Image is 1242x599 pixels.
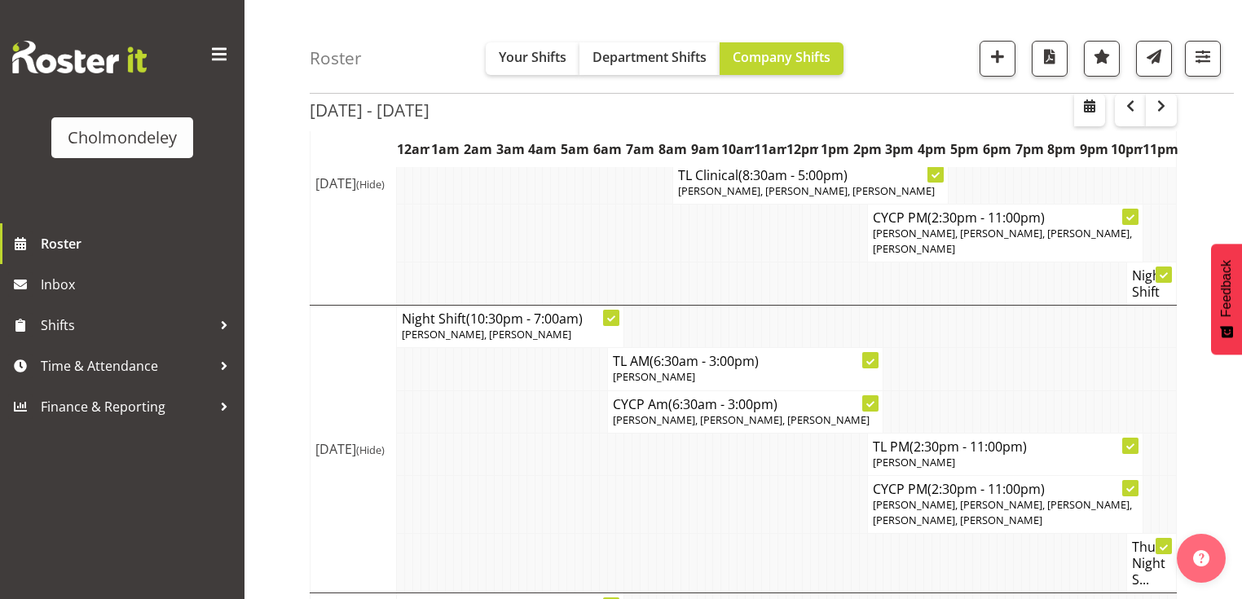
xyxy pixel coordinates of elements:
[613,412,870,427] span: [PERSON_NAME], [PERSON_NAME], [PERSON_NAME]
[559,130,592,168] th: 5am
[1132,539,1171,588] h4: Thur Night S...
[68,126,177,150] div: Cholmondeley
[41,231,236,256] span: Roster
[1084,41,1120,77] button: Highlight an important date within the roster.
[402,311,619,327] h4: Night Shift
[429,130,462,168] th: 1am
[656,130,689,168] th: 8am
[397,130,429,168] th: 12am
[41,394,212,419] span: Finance & Reporting
[1132,267,1171,300] h4: Night Shift
[1032,41,1068,77] button: Download a PDF of the roster according to the set date range.
[650,352,759,370] span: (6:30am - 3:00pm)
[310,49,362,68] h4: Roster
[499,48,566,66] span: Your Shifts
[1143,130,1176,168] th: 11pm
[1219,260,1234,317] span: Feedback
[980,41,1015,77] button: Add a new shift
[980,130,1013,168] th: 6pm
[738,166,848,184] span: (8:30am - 5:00pm)
[754,130,786,168] th: 11am
[873,438,1138,455] h4: TL PM
[851,130,883,168] th: 2pm
[883,130,916,168] th: 3pm
[873,209,1138,226] h4: CYCP PM
[1111,130,1143,168] th: 10pm
[310,99,429,121] h2: [DATE] - [DATE]
[668,395,777,413] span: (6:30am - 3:00pm)
[1013,130,1046,168] th: 7pm
[1046,130,1078,168] th: 8pm
[402,327,571,341] span: [PERSON_NAME], [PERSON_NAME]
[927,480,1045,498] span: (2:30pm - 11:00pm)
[41,272,236,297] span: Inbox
[786,130,819,168] th: 12pm
[466,310,583,328] span: (10:30pm - 7:00am)
[720,42,843,75] button: Company Shifts
[41,313,212,337] span: Shifts
[1193,550,1209,566] img: help-xxl-2.png
[1078,130,1111,168] th: 9pm
[678,167,943,183] h4: TL Clinical
[1074,94,1105,126] button: Select a specific date within the roster.
[1185,41,1221,77] button: Filter Shifts
[356,443,385,457] span: (Hide)
[494,130,526,168] th: 3am
[1136,41,1172,77] button: Send a list of all shifts for the selected filtered period to all rostered employees.
[916,130,949,168] th: 4pm
[927,209,1045,227] span: (2:30pm - 11:00pm)
[733,48,830,66] span: Company Shifts
[461,130,494,168] th: 2am
[949,130,981,168] th: 5pm
[721,130,754,168] th: 10am
[613,353,878,369] h4: TL AM
[873,497,1132,527] span: [PERSON_NAME], [PERSON_NAME], [PERSON_NAME], [PERSON_NAME], [PERSON_NAME]
[526,130,559,168] th: 4am
[873,481,1138,497] h4: CYCP PM
[623,130,656,168] th: 7am
[12,41,147,73] img: Rosterit website logo
[579,42,720,75] button: Department Shifts
[818,130,851,168] th: 1pm
[613,369,695,384] span: [PERSON_NAME]
[486,42,579,75] button: Your Shifts
[356,177,385,192] span: (Hide)
[873,226,1132,256] span: [PERSON_NAME], [PERSON_NAME], [PERSON_NAME], [PERSON_NAME]
[310,61,397,306] td: [DATE]
[613,396,878,412] h4: CYCP Am
[1211,244,1242,355] button: Feedback - Show survey
[678,183,935,198] span: [PERSON_NAME], [PERSON_NAME], [PERSON_NAME]
[909,438,1027,456] span: (2:30pm - 11:00pm)
[310,306,397,593] td: [DATE]
[689,130,721,168] th: 9am
[41,354,212,378] span: Time & Attendance
[592,48,707,66] span: Department Shifts
[592,130,624,168] th: 6am
[873,455,955,469] span: [PERSON_NAME]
